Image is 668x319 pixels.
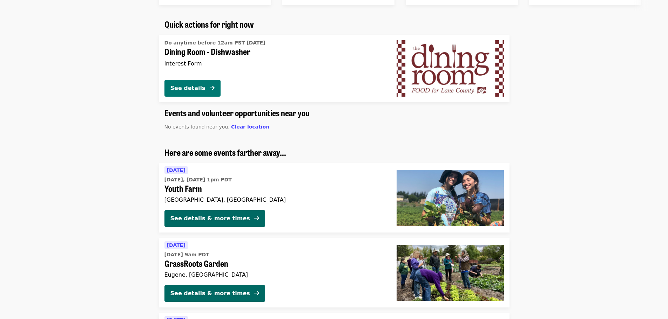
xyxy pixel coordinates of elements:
time: [DATE], [DATE] 1pm PDT [164,176,232,183]
img: Youth Farm organized by FOOD For Lane County [397,170,504,226]
i: arrow-right icon [210,85,215,91]
span: Interest Form [164,60,202,67]
img: GrassRoots Garden organized by FOOD For Lane County [397,245,504,301]
a: See details for "Youth Farm" [159,163,510,233]
i: arrow-right icon [254,290,259,297]
i: arrow-right icon [254,215,259,222]
button: See details [164,80,221,97]
span: Dining Room - Dishwasher [164,47,385,57]
div: [GEOGRAPHIC_DATA], [GEOGRAPHIC_DATA] [164,196,385,203]
button: See details & more times [164,210,265,227]
span: Clear location [231,124,269,130]
button: See details & more times [164,285,265,302]
span: Youth Farm [164,183,385,194]
span: Events and volunteer opportunities near you [164,106,310,119]
img: Dining Room - Dishwasher organized by FOOD For Lane County [397,40,504,96]
span: Quick actions for right now [164,18,254,30]
div: Eugene, [GEOGRAPHIC_DATA] [164,271,385,278]
div: See details & more times [170,289,250,298]
time: [DATE] 9am PDT [164,251,209,258]
a: See details for "GrassRoots Garden" [159,238,510,307]
button: Clear location [231,123,269,131]
div: See details [170,84,205,92]
span: [DATE] [167,167,185,173]
span: Do anytime before 12am PST [DATE] [164,40,265,46]
span: Here are some events farther away... [164,146,286,158]
a: See details for "Dining Room - Dishwasher" [159,35,510,102]
div: See details & more times [170,214,250,223]
span: [DATE] [167,242,185,248]
span: GrassRoots Garden [164,258,385,269]
span: No events found near you. [164,124,230,130]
